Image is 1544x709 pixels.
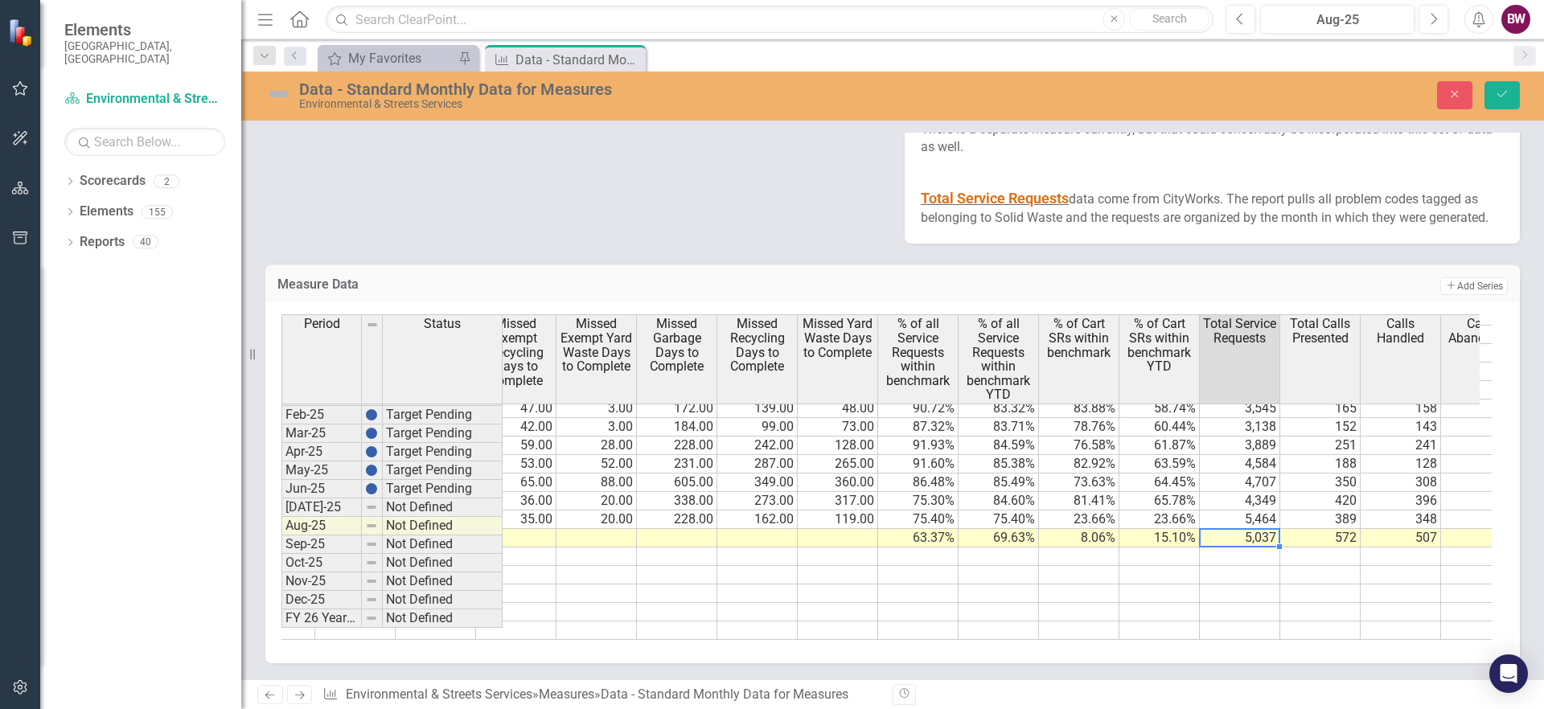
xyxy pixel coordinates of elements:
[1361,400,1441,418] td: 158
[556,418,637,436] td: 3.00
[801,317,874,359] span: Missed Yard Waste Days to Complete
[1501,5,1530,34] button: BW
[1119,455,1200,473] td: 63.59%
[1119,510,1200,529] td: 23.66%
[365,538,378,551] img: 8DAGhfEEPCf229AAAAAElFTkSuQmCC
[322,686,881,704] div: » »
[154,174,179,188] div: 2
[383,609,503,628] td: Not Defined
[281,609,362,628] td: FY 26 Year End
[281,498,362,517] td: [DATE]-25
[281,591,362,609] td: Dec-25
[365,501,378,514] img: 8DAGhfEEPCf229AAAAAElFTkSuQmCC
[383,461,503,480] td: Target Pending
[281,517,362,535] td: Aug-25
[717,455,798,473] td: 287.00
[64,128,225,156] input: Search Below...
[1441,473,1521,492] td: 7
[365,464,378,477] img: BgCOk07PiH71IgAAAABJRU5ErkJggg==
[1361,473,1441,492] td: 308
[365,519,378,532] img: 8DAGhfEEPCf229AAAAAElFTkSuQmCC
[1280,492,1361,510] td: 420
[1200,473,1280,492] td: 4,707
[717,418,798,436] td: 99.00
[798,400,878,418] td: 48.00
[1440,277,1508,295] button: Add Series
[299,80,969,98] div: Data - Standard Monthly Data for Measures
[142,205,173,219] div: 155
[556,473,637,492] td: 88.00
[1283,317,1357,345] span: Total Calls Presented
[1441,529,1521,547] td: 27
[881,317,955,387] span: % of all Service Requests within benchmark
[365,575,378,588] img: 8DAGhfEEPCf229AAAAAElFTkSuQmCC
[717,436,798,455] td: 242.00
[1361,455,1441,473] td: 128
[717,510,798,529] td: 162.00
[640,317,713,373] span: Missed Garbage Days to Complete
[539,686,594,702] a: Measures
[1280,455,1361,473] td: 188
[383,591,503,609] td: Not Defined
[878,400,959,418] td: 90.72%
[265,81,291,107] img: Not Defined
[476,455,556,473] td: 53.00
[637,510,717,529] td: 228.00
[1123,317,1196,373] span: % of Cart SRs within benchmark YTD
[878,492,959,510] td: 75.30%
[476,436,556,455] td: 59.00
[476,473,556,492] td: 65.00
[322,48,454,68] a: My Favorites
[1280,400,1361,418] td: 165
[637,455,717,473] td: 231.00
[921,185,1504,227] p: data come from CityWorks. The report pulls all problem codes tagged as belonging to Solid Waste a...
[1441,418,1521,436] td: 4
[1266,10,1409,30] div: Aug-25
[365,556,378,569] img: 8DAGhfEEPCf229AAAAAElFTkSuQmCC
[798,510,878,529] td: 119.00
[1441,492,1521,510] td: 10
[798,455,878,473] td: 265.00
[80,203,133,221] a: Elements
[1039,473,1119,492] td: 73.63%
[1280,418,1361,436] td: 152
[1441,381,1521,400] td: 2
[637,400,717,418] td: 172.00
[1280,510,1361,529] td: 389
[798,436,878,455] td: 128.00
[878,510,959,529] td: 75.40%
[8,18,36,47] img: ClearPoint Strategy
[556,510,637,529] td: 20.00
[1119,492,1200,510] td: 65.78%
[1119,400,1200,418] td: 58.74%
[798,418,878,436] td: 73.00
[878,436,959,455] td: 91.93%
[383,424,503,443] td: Target Pending
[959,418,1039,436] td: 83.71%
[383,406,503,424] td: Target Pending
[424,317,461,331] span: Status
[365,482,378,495] img: BgCOk07PiH71IgAAAABJRU5ErkJggg==
[64,39,225,66] small: [GEOGRAPHIC_DATA], [GEOGRAPHIC_DATA]
[1280,436,1361,455] td: 251
[1489,654,1528,693] div: Open Intercom Messenger
[921,190,1069,207] span: Total Service Requests
[1441,326,1521,344] td: 8
[959,400,1039,418] td: 83.32%
[1361,436,1441,455] td: 241
[80,233,125,252] a: Reports
[1361,529,1441,547] td: 507
[479,317,552,387] span: Missed Exempt Recycling Days to Complete
[281,535,362,554] td: Sep-25
[1203,317,1276,345] span: Total Service Requests
[959,492,1039,510] td: 84.60%
[383,480,503,498] td: Target Pending
[560,317,633,373] span: Missed Exempt Yard Waste Days to Complete
[959,529,1039,547] td: 69.63%
[1039,400,1119,418] td: 83.88%
[1441,455,1521,473] td: 5
[1200,400,1280,418] td: 3,545
[281,480,362,498] td: Jun-25
[476,510,556,529] td: 35.00
[1200,418,1280,436] td: 3,138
